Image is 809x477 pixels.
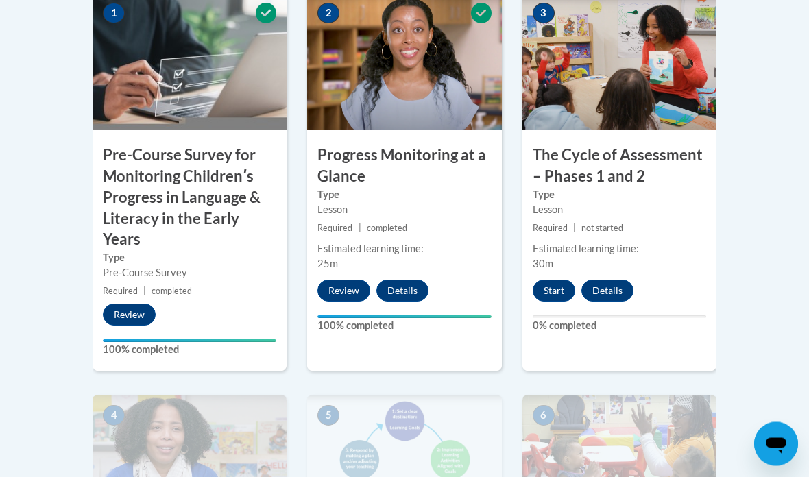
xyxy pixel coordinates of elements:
h3: Progress Monitoring at a Glance [307,145,501,188]
div: Your progress [103,340,276,343]
span: 30m [533,258,553,270]
span: 5 [317,406,339,426]
span: completed [152,286,192,297]
iframe: Button to launch messaging window [754,422,798,466]
button: Start [533,280,575,302]
div: Lesson [533,203,706,218]
h3: Pre-Course Survey for Monitoring Childrenʹs Progress in Language & Literacy in the Early Years [93,145,287,251]
span: 3 [533,3,555,24]
span: | [359,223,361,234]
label: 100% completed [103,343,276,358]
span: Required [317,223,352,234]
span: 6 [533,406,555,426]
div: Estimated learning time: [317,242,491,257]
span: 1 [103,3,125,24]
span: 25m [317,258,338,270]
h3: The Cycle of Assessment – Phases 1 and 2 [522,145,716,188]
div: Lesson [317,203,491,218]
span: 2 [317,3,339,24]
button: Review [317,280,370,302]
span: | [143,286,146,297]
span: | [573,223,576,234]
label: 100% completed [317,319,491,334]
label: Type [317,188,491,203]
button: Review [103,304,156,326]
span: Required [533,223,568,234]
label: 0% completed [533,319,706,334]
button: Details [581,280,633,302]
div: Estimated learning time: [533,242,706,257]
span: not started [581,223,623,234]
div: Your progress [317,316,491,319]
label: Type [103,251,276,266]
button: Details [376,280,428,302]
span: 4 [103,406,125,426]
div: Pre-Course Survey [103,266,276,281]
span: Required [103,286,138,297]
span: completed [367,223,407,234]
label: Type [533,188,706,203]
